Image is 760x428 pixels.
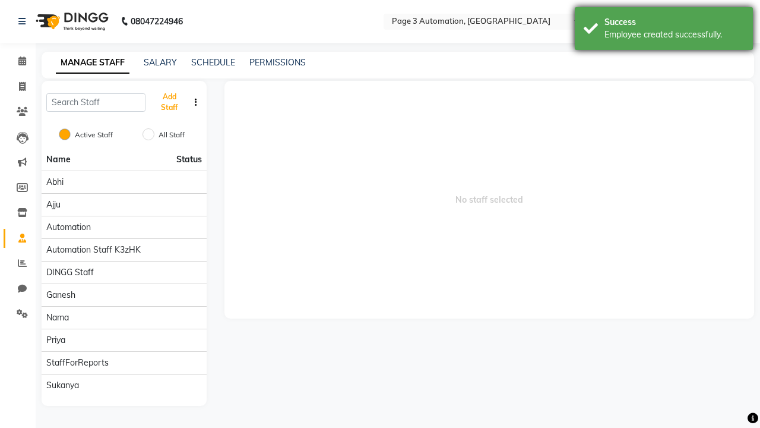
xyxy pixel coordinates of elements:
span: StaffForReports [46,357,109,369]
div: Employee created successfully. [604,29,744,41]
span: Abhi [46,176,64,188]
span: No staff selected [224,81,755,319]
span: Automation [46,221,91,234]
a: MANAGE STAFF [56,52,129,74]
input: Search Staff [46,93,145,112]
span: DINGG Staff [46,266,94,279]
span: Status [176,153,202,166]
span: Automation Staff K3zHK [46,244,141,256]
a: SALARY [144,57,177,68]
span: Ajju [46,199,61,211]
a: SCHEDULE [191,57,235,68]
button: Add Staff [150,87,189,118]
span: Sukanya [46,379,79,392]
a: PERMISSIONS [249,57,306,68]
b: 08047224946 [131,5,183,38]
span: Ganesh [46,289,75,301]
img: logo [30,5,112,38]
span: Priya [46,334,65,347]
div: Success [604,16,744,29]
span: Nama [46,311,69,324]
span: Name [46,154,71,165]
label: Active Staff [75,130,113,140]
label: All Staff [159,130,185,140]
